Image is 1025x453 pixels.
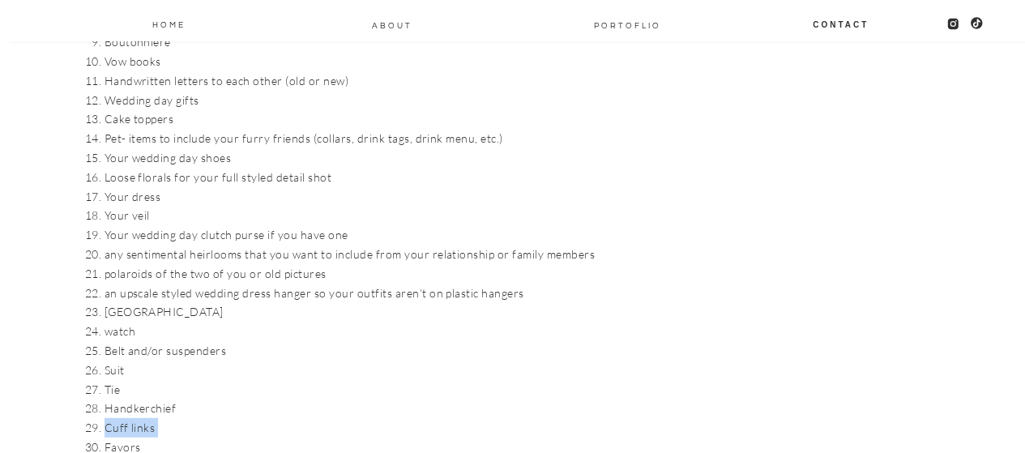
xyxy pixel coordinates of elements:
[105,148,707,168] li: Your wedding day shoes
[812,17,870,30] a: Contact
[105,52,707,71] li: Vow books
[371,18,413,31] a: About
[105,71,707,91] li: Handwritten letters to each other (old or new)
[587,18,668,31] a: PORTOFLIO
[105,187,707,207] li: Your dress
[105,322,707,341] li: watch
[105,168,707,187] li: Loose florals for your full styled detail shot
[105,225,707,245] li: Your wedding day clutch purse if you have one
[105,91,707,110] li: Wedding day gifts
[105,361,707,380] li: Suit
[152,17,187,30] a: Home
[105,264,707,284] li: polaroids of the two of you or old pictures
[105,109,707,129] li: Cake toppers
[105,245,707,264] li: any sentimental heirlooms that you want to include from your relationship or family members
[105,341,707,361] li: Belt and/or suspenders
[105,302,707,322] li: [GEOGRAPHIC_DATA]
[105,32,707,52] li: Boutonniere
[105,380,707,400] li: Tie
[105,129,707,148] li: Pet- items to include your furry friends (collars, drink tags, drink menu, etc.)
[105,418,707,438] li: Cuff links
[105,206,707,225] li: Your veil
[105,284,707,303] li: an upscale styled wedding dress hanger so your outfits aren’t on plastic hangers
[105,399,707,418] li: Handkerchief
